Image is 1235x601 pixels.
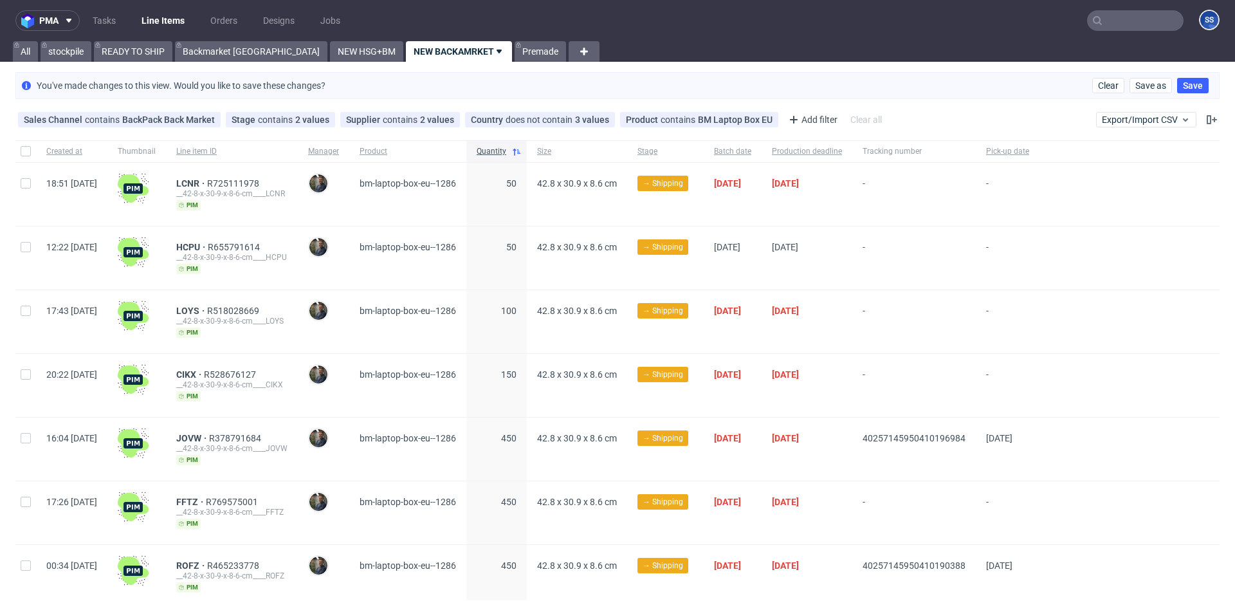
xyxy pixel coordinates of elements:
[1102,115,1191,125] span: Export/Import CSV
[643,241,683,253] span: → Shipping
[501,369,517,380] span: 150
[232,115,258,125] span: Stage
[330,41,403,62] a: NEW HSG+BM
[118,173,149,204] img: wHgJFi1I6lmhQAAAABJRU5ErkJggg==
[309,429,327,447] img: Maciej Sobola
[204,369,259,380] a: R528676127
[714,560,741,571] span: [DATE]
[118,555,149,586] img: wHgJFi1I6lmhQAAAABJRU5ErkJggg==
[46,146,97,157] span: Created at
[714,306,741,316] span: [DATE]
[207,178,262,189] a: R725111978
[1130,78,1172,93] button: Save as
[986,178,1029,210] span: -
[643,432,683,444] span: → Shipping
[714,497,741,507] span: [DATE]
[134,10,192,31] a: Line Items
[383,115,420,125] span: contains
[175,41,327,62] a: Backmarket [GEOGRAPHIC_DATA]
[176,507,288,517] div: __42-8-x-30-9-x-8-6-cm____FFTZ
[537,242,617,252] span: 42.8 x 30.9 x 8.6 cm
[176,433,209,443] a: JOVW
[863,306,965,338] span: -
[176,380,288,390] div: __42-8-x-30-9-x-8-6-cm____CIKX
[772,560,799,571] span: [DATE]
[94,41,172,62] a: READY TO SHIP
[176,252,288,263] div: __42-8-x-30-9-x-8-6-cm____HCPU
[986,497,1029,529] span: -
[207,560,262,571] a: R465233778
[176,264,201,274] span: pim
[714,178,741,189] span: [DATE]
[537,497,617,507] span: 42.8 x 30.9 x 8.6 cm
[714,433,741,443] span: [DATE]
[986,146,1029,157] span: Pick-up date
[537,306,617,316] span: 42.8 x 30.9 x 8.6 cm
[46,242,97,252] span: 12:22 [DATE]
[176,391,201,402] span: pim
[309,238,327,256] img: Maciej Sobola
[637,146,693,157] span: Stage
[37,79,325,92] p: You've made changes to this view. Would you like to save these changes?
[537,560,617,571] span: 42.8 x 30.9 x 8.6 cm
[176,178,207,189] a: LCNR
[360,178,456,189] span: bm-laptop-box-eu--1286
[309,302,327,320] img: Maciej Sobola
[626,115,661,125] span: Product
[39,16,59,25] span: pma
[477,146,506,157] span: Quantity
[360,369,456,380] span: bm-laptop-box-eu--1286
[1177,78,1209,93] button: Save
[176,328,201,338] span: pim
[176,306,207,316] span: LOYS
[863,146,965,157] span: Tracking number
[176,369,204,380] span: CIKX
[863,497,965,529] span: -
[772,306,799,316] span: [DATE]
[714,369,741,380] span: [DATE]
[360,242,456,252] span: bm-laptop-box-eu--1286
[1200,11,1218,29] figcaption: SS
[118,428,149,459] img: wHgJFi1I6lmhQAAAABJRU5ErkJggg==
[643,496,683,508] span: → Shipping
[208,242,262,252] span: R655791614
[515,41,566,62] a: Premade
[714,146,751,157] span: Batch date
[176,560,207,571] a: ROFZ
[118,237,149,268] img: wHgJFi1I6lmhQAAAABJRU5ErkJggg==
[118,364,149,395] img: wHgJFi1I6lmhQAAAABJRU5ErkJggg==
[176,146,288,157] span: Line item ID
[206,497,261,507] a: R769575001
[309,365,327,384] img: Maciej Sobola
[406,41,512,62] a: NEW BACKAMRKET
[313,10,348,31] a: Jobs
[295,115,329,125] div: 2 values
[176,200,201,210] span: pim
[1098,81,1119,90] span: Clear
[118,492,149,522] img: wHgJFi1I6lmhQAAAABJRU5ErkJggg==
[661,115,698,125] span: contains
[643,178,683,189] span: → Shipping
[209,433,264,443] span: R378791684
[308,146,339,157] span: Manager
[986,242,1029,274] span: -
[506,242,517,252] span: 50
[714,242,740,252] span: [DATE]
[309,493,327,511] img: Maciej Sobola
[643,560,683,571] span: → Shipping
[863,369,965,402] span: -
[46,433,97,443] span: 16:04 [DATE]
[1183,81,1203,90] span: Save
[772,178,799,189] span: [DATE]
[863,242,965,274] span: -
[1096,112,1196,127] button: Export/Import CSV
[643,369,683,380] span: → Shipping
[772,497,799,507] span: [DATE]
[537,178,617,189] span: 42.8 x 30.9 x 8.6 cm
